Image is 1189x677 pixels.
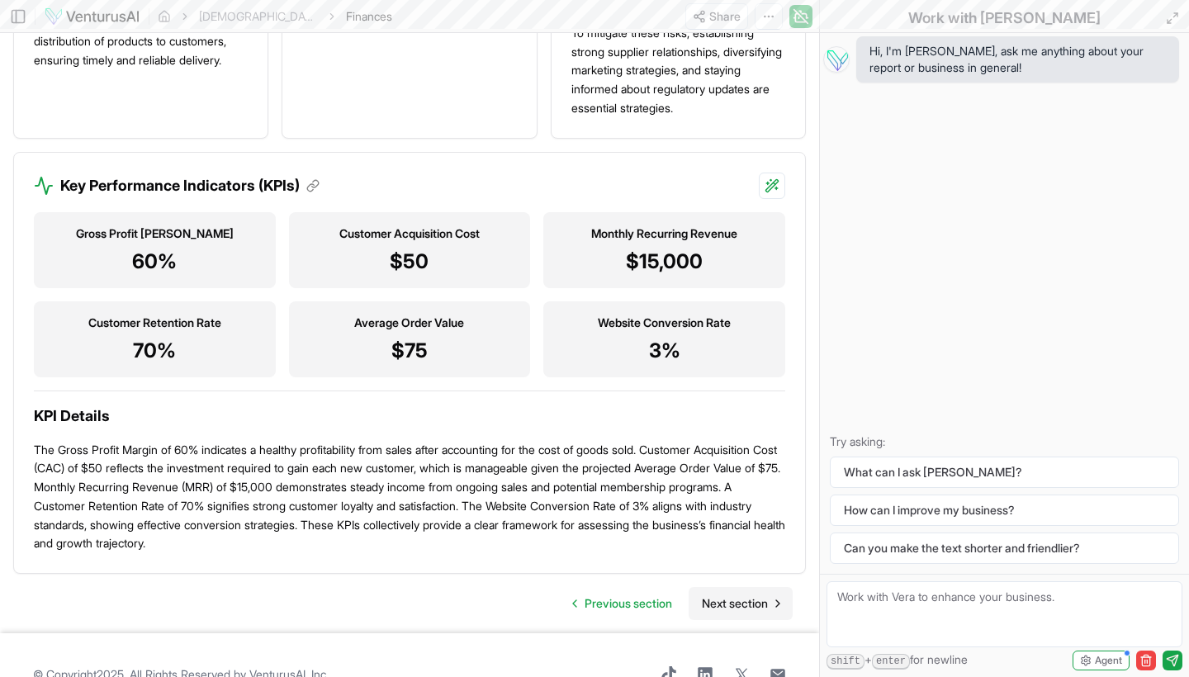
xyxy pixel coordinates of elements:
[830,495,1179,526] button: How can I improve my business?
[302,225,518,242] h3: Customer Acquisition Cost
[823,46,850,73] img: Vera
[557,338,772,364] p: 3%
[47,338,263,364] p: 70%
[557,315,772,331] h3: Website Conversion Rate
[827,654,865,670] kbd: shift
[872,654,910,670] kbd: enter
[585,595,672,612] span: Previous section
[557,225,772,242] h3: Monthly Recurring Revenue
[560,587,685,620] a: Go to previous page
[47,225,263,242] h3: Gross Profit [PERSON_NAME]
[830,457,1179,488] button: What can I ask [PERSON_NAME]?
[869,43,1166,76] span: Hi, I'm [PERSON_NAME], ask me anything about your report or business in general!
[302,338,518,364] p: $75
[60,174,320,197] h3: Key Performance Indicators (KPIs)
[557,249,772,275] p: $15,000
[1073,651,1130,670] button: Agent
[34,405,785,428] h3: KPI Details
[830,433,1179,450] p: Try asking:
[1095,654,1122,667] span: Agent
[302,249,518,275] p: $50
[34,441,785,554] p: The Gross Profit Margin of 60% indicates a healthy profitability from sales after accounting for ...
[830,533,1179,564] button: Can you make the text shorter and friendlier?
[560,587,793,620] nav: pagination
[827,651,968,670] span: + for newline
[47,315,263,331] h3: Customer Retention Rate
[689,587,793,620] a: Go to next page
[302,315,518,331] h3: Average Order Value
[47,249,263,275] p: 60%
[702,595,768,612] span: Next section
